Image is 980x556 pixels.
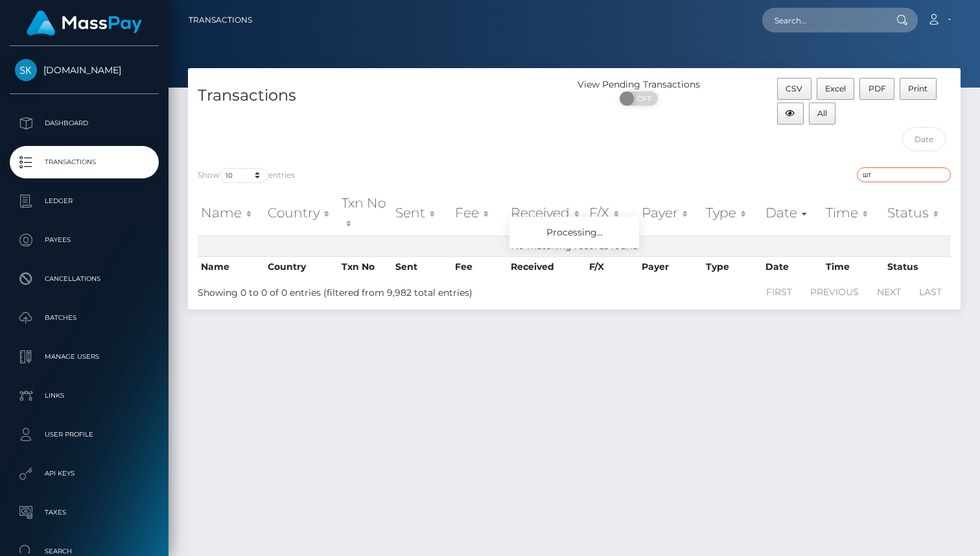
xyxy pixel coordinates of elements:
[777,103,804,125] button: Column visibility
[15,152,154,172] p: Transactions
[10,380,159,412] a: Links
[900,78,937,100] button: Print
[198,236,951,256] td: No matching records found
[198,256,264,277] th: Name
[198,84,565,107] h4: Transactions
[507,190,586,236] th: Received: activate to sort column ascending
[509,217,639,248] div: Processing...
[869,84,886,93] span: PDF
[189,6,252,34] a: Transactions
[10,457,159,490] a: API Keys
[825,84,846,93] span: Excel
[762,8,884,32] input: Search...
[15,425,154,444] p: User Profile
[777,78,811,100] button: CSV
[507,256,586,277] th: Received
[264,256,338,277] th: Country
[817,78,855,100] button: Excel
[10,418,159,451] a: User Profile
[586,190,639,236] th: F/X: activate to sort column ascending
[638,256,702,277] th: Payer
[908,84,927,93] span: Print
[15,269,154,289] p: Cancellations
[638,190,702,236] th: Payer: activate to sort column ascending
[627,91,659,106] span: OFF
[884,256,951,277] th: Status
[809,103,836,125] button: All
[198,190,264,236] th: Name: activate to sort column ascending
[392,190,452,236] th: Sent: activate to sort column ascending
[392,256,452,277] th: Sent
[15,503,154,522] p: Taxes
[10,185,159,217] a: Ledger
[15,464,154,483] p: API Keys
[10,263,159,295] a: Cancellations
[15,59,37,81] img: Skin.Land
[762,190,823,236] th: Date: activate to sort column ascending
[10,496,159,529] a: Taxes
[10,64,159,76] span: [DOMAIN_NAME]
[822,256,883,277] th: Time
[884,190,951,236] th: Status: activate to sort column ascending
[15,347,154,367] p: Manage Users
[902,127,946,151] input: Date filter
[15,191,154,211] p: Ledger
[452,190,507,236] th: Fee: activate to sort column ascending
[198,281,500,300] div: Showing 0 to 0 of 0 entries (filtered from 9,982 total entries)
[10,224,159,256] a: Payees
[586,256,639,277] th: F/X
[264,190,338,236] th: Country: activate to sort column ascending
[338,256,393,277] th: Txn No
[15,114,154,133] p: Dashboard
[822,190,883,236] th: Time: activate to sort column ascending
[10,302,159,334] a: Batches
[10,146,159,178] a: Transactions
[338,190,393,236] th: Txn No: activate to sort column ascending
[15,308,154,328] p: Batches
[574,78,703,91] div: View Pending Transactions
[857,167,951,182] input: Search transactions
[27,10,142,36] img: MassPay Logo
[762,256,823,277] th: Date
[859,78,894,100] button: PDF
[703,190,762,236] th: Type: activate to sort column ascending
[10,107,159,139] a: Dashboard
[786,84,802,93] span: CSV
[452,256,507,277] th: Fee
[703,256,762,277] th: Type
[817,108,827,118] span: All
[220,168,268,183] select: Showentries
[198,168,295,183] label: Show entries
[15,230,154,250] p: Payees
[10,341,159,373] a: Manage Users
[15,386,154,405] p: Links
